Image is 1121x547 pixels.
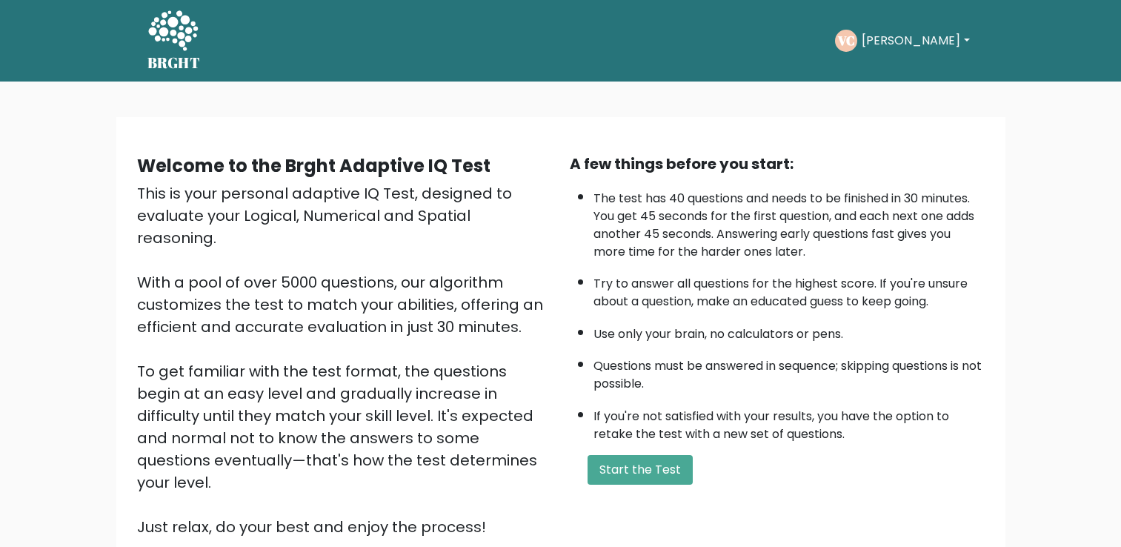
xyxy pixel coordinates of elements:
li: Questions must be answered in sequence; skipping questions is not possible. [593,350,985,393]
b: Welcome to the Brght Adaptive IQ Test [137,153,490,178]
button: [PERSON_NAME] [857,31,974,50]
a: BRGHT [147,6,201,76]
li: If you're not satisfied with your results, you have the option to retake the test with a new set ... [593,400,985,443]
div: A few things before you start: [570,153,985,175]
text: VC [837,32,855,49]
div: This is your personal adaptive IQ Test, designed to evaluate your Logical, Numerical and Spatial ... [137,182,552,538]
li: Try to answer all questions for the highest score. If you're unsure about a question, make an edu... [593,268,985,311]
h5: BRGHT [147,54,201,72]
li: The test has 40 questions and needs to be finished in 30 minutes. You get 45 seconds for the firs... [593,182,985,261]
li: Use only your brain, no calculators or pens. [593,318,985,343]
button: Start the Test [588,455,693,485]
